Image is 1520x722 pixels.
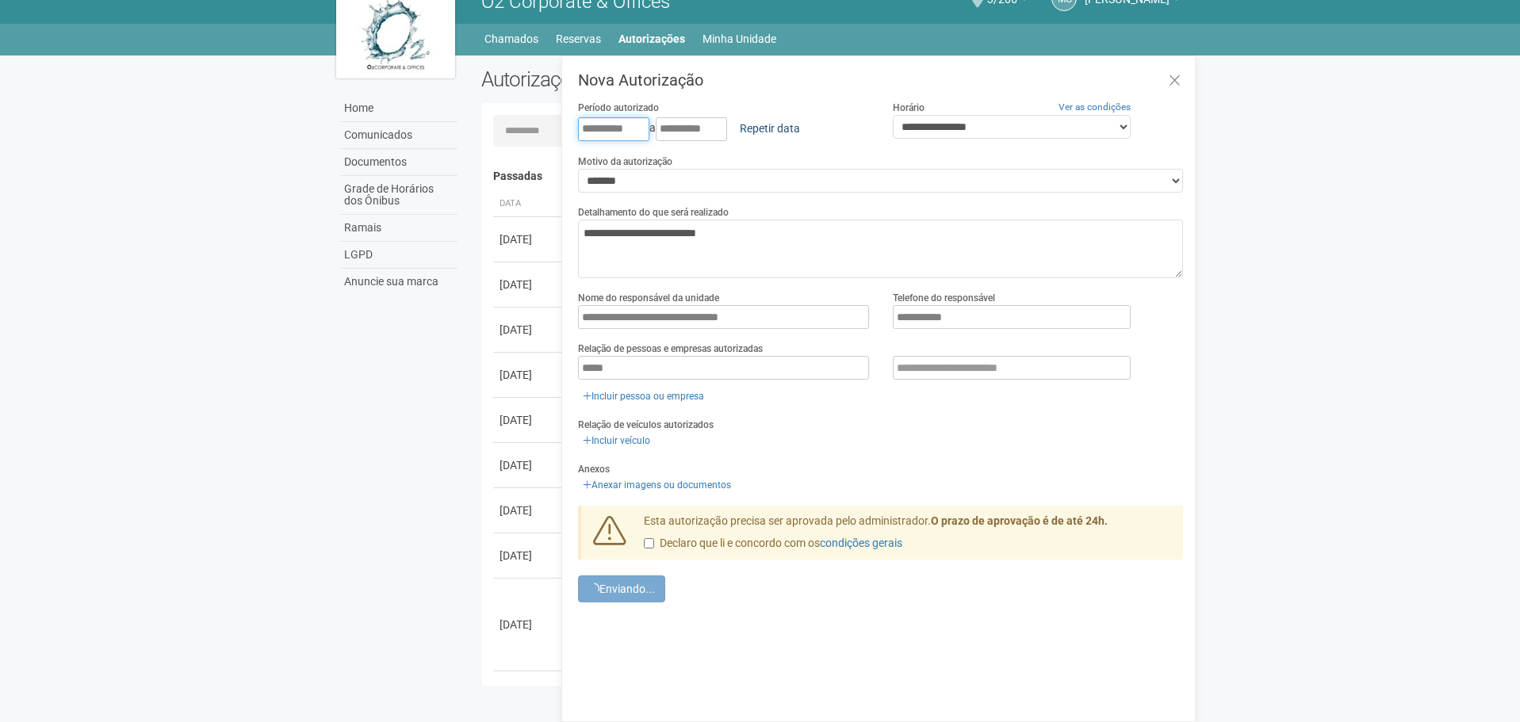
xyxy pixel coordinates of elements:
label: Nome do responsável da unidade [578,291,719,305]
div: [DATE] [500,231,558,247]
div: [DATE] [500,457,558,473]
input: Declaro que li e concordo com oscondições gerais [644,538,654,548]
h3: Nova Autorização [578,72,1183,88]
label: Anexos [578,462,610,476]
a: Documentos [340,149,458,176]
a: Home [340,95,458,122]
a: Anuncie sua marca [340,269,458,295]
label: Declaro que li e concordo com os [644,536,902,552]
a: Autorizações [618,28,685,50]
a: Comunicados [340,122,458,149]
h4: Passadas [493,170,1173,182]
a: Anexar imagens ou documentos [578,476,736,494]
a: Grade de Horários dos Ônibus [340,176,458,215]
th: Data [493,191,565,217]
a: LGPD [340,242,458,269]
label: Relação de veículos autorizados [578,418,714,432]
label: Relação de pessoas e empresas autorizadas [578,342,763,356]
div: [DATE] [500,548,558,563]
a: Incluir veículo [578,432,655,449]
div: a [578,115,869,142]
h2: Autorizações [481,67,821,91]
a: Ver as condições [1059,101,1131,113]
div: [DATE] [500,322,558,338]
label: Horário [893,101,925,115]
a: condições gerais [820,537,902,549]
div: Esta autorização precisa ser aprovada pelo administrador. [632,514,1184,560]
strong: O prazo de aprovação é de até 24h. [931,514,1108,527]
div: [DATE] [500,367,558,383]
div: [DATE] [500,412,558,428]
div: [DATE] [500,277,558,292]
label: Motivo da autorização [578,155,672,169]
div: [DATE] [500,617,558,632]
div: [DATE] [500,502,558,518]
a: Incluir pessoa ou empresa [578,388,709,405]
a: Chamados [484,28,538,50]
a: Ramais [340,215,458,242]
label: Telefone do responsável [893,291,995,305]
a: Reservas [556,28,601,50]
label: Período autorizado [578,101,659,115]
a: Minha Unidade [703,28,776,50]
a: Repetir data [729,115,810,142]
label: Detalhamento do que será realizado [578,205,729,220]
